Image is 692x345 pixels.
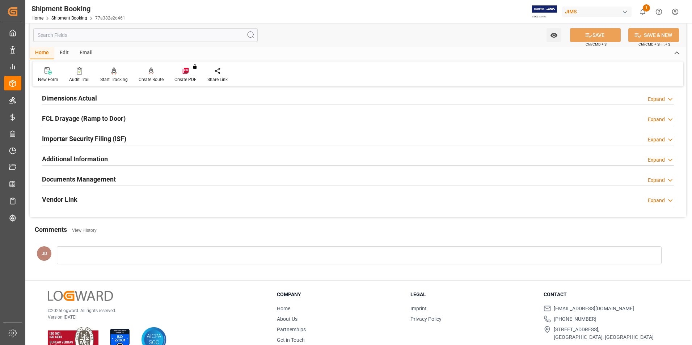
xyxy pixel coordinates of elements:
[42,154,108,164] h2: Additional Information
[48,307,259,314] p: © 2025 Logward. All rights reserved.
[410,306,427,311] a: Imprint
[634,4,651,20] button: show 1 new notifications
[72,228,97,233] a: View History
[42,93,97,103] h2: Dimensions Actual
[648,95,665,103] div: Expand
[139,76,164,83] div: Create Route
[100,76,128,83] div: Start Tracking
[648,156,665,164] div: Expand
[30,47,54,59] div: Home
[277,327,306,332] a: Partnerships
[554,305,634,312] span: [EMAIL_ADDRESS][DOMAIN_NAME]
[648,197,665,204] div: Expand
[42,134,126,144] h2: Importer Security Filing (ISF)
[410,316,442,322] a: Privacy Policy
[554,315,596,323] span: [PHONE_NUMBER]
[38,76,58,83] div: New Form
[33,28,258,42] input: Search Fields
[547,28,561,42] button: open menu
[628,28,679,42] button: SAVE & NEW
[277,316,298,322] a: About Us
[554,326,654,341] span: [STREET_ADDRESS], [GEOGRAPHIC_DATA], [GEOGRAPHIC_DATA]
[42,195,77,204] h2: Vendor Link
[643,4,650,12] span: 1
[42,114,126,123] h2: FCL Drayage (Ramp to Door)
[48,314,259,320] p: Version [DATE]
[648,136,665,144] div: Expand
[532,5,557,18] img: Exertis%20JAM%20-%20Email%20Logo.jpg_1722504956.jpg
[586,42,607,47] span: Ctrl/CMD + S
[35,225,67,234] h2: Comments
[42,251,47,256] span: JD
[638,42,670,47] span: Ctrl/CMD + Shift + S
[562,5,634,18] button: JIMS
[42,174,116,184] h2: Documents Management
[544,291,668,298] h3: Contact
[570,28,621,42] button: SAVE
[648,176,665,184] div: Expand
[648,116,665,123] div: Expand
[51,16,87,21] a: Shipment Booking
[54,47,74,59] div: Edit
[277,337,305,343] a: Get in Touch
[48,291,113,301] img: Logward Logo
[31,16,43,21] a: Home
[31,3,125,14] div: Shipment Booking
[69,76,89,83] div: Audit Trail
[651,4,667,20] button: Help Center
[277,291,401,298] h3: Company
[562,7,632,17] div: JIMS
[277,306,290,311] a: Home
[410,291,535,298] h3: Legal
[207,76,228,83] div: Share Link
[74,47,98,59] div: Email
